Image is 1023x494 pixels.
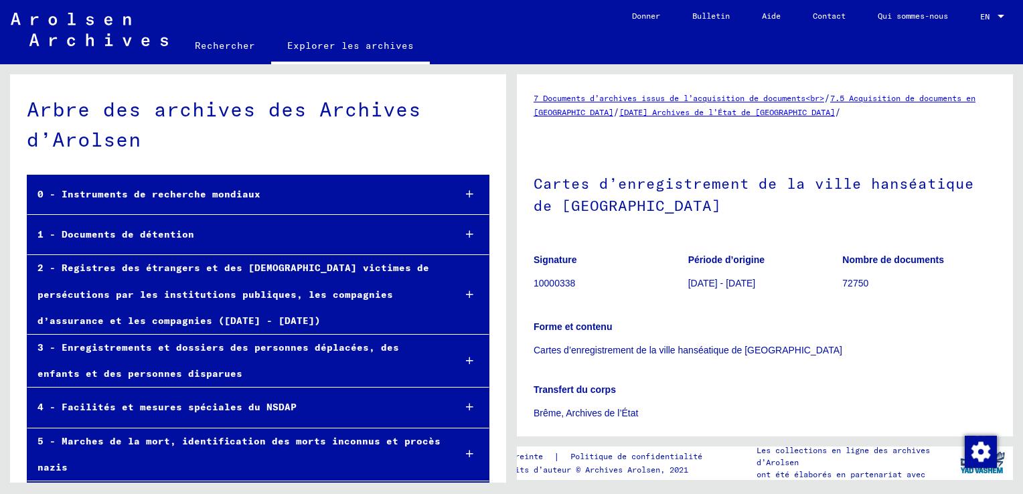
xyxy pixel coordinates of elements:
[534,276,688,291] p: 10000338
[501,450,554,464] a: Empreinte
[957,446,1008,479] img: yv_logo.png
[842,276,996,291] p: 72750
[560,450,718,464] a: Politique de confidentialité
[27,335,443,387] div: 3 - Enregistrements et dossiers des personnes déplacées, des enfants et des personnes disparues
[835,106,841,118] span: /
[964,435,996,467] div: Modifier le consentement
[534,384,616,395] b: Transfert du corps
[619,107,835,117] a: [DATE] Archives de l’État de [GEOGRAPHIC_DATA]
[534,321,612,332] b: Forme et contenu
[179,29,271,62] a: Rechercher
[534,153,996,234] h1: Cartes d’enregistrement de la ville hanséatique de [GEOGRAPHIC_DATA]
[757,444,951,469] p: Les collections en ligne des archives d’Arolsen
[688,254,765,265] b: Période d’origine
[613,106,619,118] span: /
[27,94,489,155] div: Arbre des archives des Archives d’Arolsen
[271,29,430,64] a: Explorer les archives
[534,93,824,103] a: 7 Documents d’archives issus de l’acquisition de documents<br>
[534,254,577,265] b: Signature
[27,428,443,481] div: 5 - Marches de la mort, identification des morts inconnus et procès nazis
[842,254,944,265] b: Nombre de documents
[11,13,168,46] img: Arolsen_neg.svg
[688,276,842,291] p: [DATE] - [DATE]
[534,436,696,462] button: Afficher toutes les métadonnées
[27,394,443,420] div: 4 - Facilités et mesures spéciales du NSDAP
[27,181,443,208] div: 0 - Instruments de recherche mondiaux
[965,436,997,468] img: Modifier le consentement
[554,450,560,464] font: |
[534,406,996,420] p: Brême, Archives de l’État
[534,343,996,357] p: Cartes d’enregistrement de la ville hanséatique de [GEOGRAPHIC_DATA]
[757,469,951,481] p: ont été élaborés en partenariat avec
[980,12,995,21] span: EN
[27,222,443,248] div: 1 - Documents de détention
[824,92,830,104] span: /
[501,464,718,476] p: Droits d’auteur © Archives Arolsen, 2021
[27,255,443,334] div: 2 - Registres des étrangers et des [DEMOGRAPHIC_DATA] victimes de persécutions par les institutio...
